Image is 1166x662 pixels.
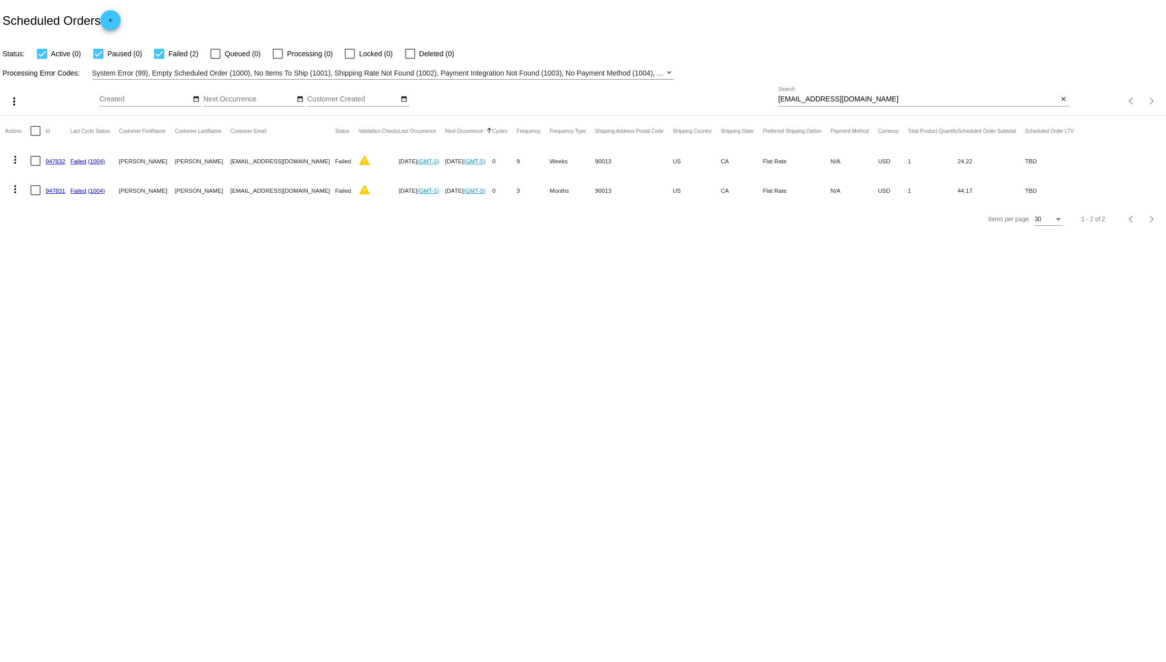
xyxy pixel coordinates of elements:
button: Change sorting for Subtotal [958,128,1016,134]
button: Change sorting for CustomerFirstName [119,128,166,134]
span: Failed [335,158,351,164]
mat-cell: CA [721,176,763,205]
mat-cell: Weeks [550,146,595,176]
button: Next page [1142,209,1162,229]
span: Failed (2) [168,48,198,60]
button: Change sorting for ShippingState [721,128,754,134]
a: (1004) [88,158,105,164]
mat-cell: 44.17 [958,176,1025,205]
mat-cell: 1 [908,176,958,205]
button: Next page [1142,91,1162,111]
button: Change sorting for ShippingPostcode [595,128,664,134]
span: Processing Error Codes: [3,69,80,77]
a: Failed [70,158,87,164]
mat-cell: 24.22 [958,146,1025,176]
mat-cell: 0 [492,176,517,205]
span: Failed [335,187,351,194]
mat-icon: close [1060,95,1067,103]
button: Clear [1059,94,1069,105]
mat-icon: warning [358,184,371,196]
mat-cell: USD [878,146,908,176]
mat-cell: [PERSON_NAME] [119,176,175,205]
span: 30 [1035,216,1041,223]
a: 947831 [46,187,65,194]
mat-icon: more_vert [9,183,21,195]
mat-icon: warning [358,154,371,166]
button: Change sorting for Frequency [517,128,540,134]
mat-cell: [EMAIL_ADDRESS][DOMAIN_NAME] [230,176,335,205]
button: Change sorting for LifetimeValue [1025,128,1074,134]
h2: Scheduled Orders [3,10,121,30]
a: (GMT-5) [464,187,486,194]
span: Paused (0) [107,48,142,60]
button: Previous page [1121,91,1142,111]
span: Queued (0) [225,48,261,60]
mat-cell: US [673,146,721,176]
mat-cell: 3 [517,176,550,205]
a: Failed [70,187,87,194]
button: Change sorting for LastProcessingCycleId [70,128,110,134]
mat-icon: date_range [297,95,304,103]
button: Previous page [1121,209,1142,229]
mat-cell: N/A [830,146,878,176]
mat-cell: TBD [1025,146,1083,176]
mat-icon: add [104,17,117,29]
input: Search [778,95,1059,103]
div: Items per page: [988,216,1030,223]
a: 947832 [46,158,65,164]
mat-select: Items per page: [1035,216,1063,223]
mat-icon: date_range [193,95,200,103]
mat-cell: 9 [517,146,550,176]
mat-cell: 90013 [595,146,673,176]
span: Active (0) [51,48,81,60]
span: Processing (0) [287,48,333,60]
mat-cell: Flat Rate [763,146,831,176]
mat-cell: [DATE] [445,146,492,176]
mat-cell: 1 [908,146,958,176]
input: Created [99,95,191,103]
mat-cell: [DATE] [445,176,492,205]
mat-icon: date_range [400,95,408,103]
button: Change sorting for FrequencyType [550,128,586,134]
a: (GMT-5) [417,187,439,194]
mat-select: Filter by Processing Error Codes [92,67,674,80]
mat-header-cell: Actions [5,116,30,146]
mat-cell: [EMAIL_ADDRESS][DOMAIN_NAME] [230,146,335,176]
button: Change sorting for CustomerLastName [175,128,222,134]
button: Change sorting for PaymentMethod.Type [830,128,869,134]
mat-cell: [PERSON_NAME] [175,176,231,205]
mat-header-cell: Validation Checks [358,116,398,146]
div: 1 - 2 of 2 [1081,216,1105,223]
span: Deleted (0) [419,48,454,60]
mat-cell: [PERSON_NAME] [175,146,231,176]
span: Status: [3,50,25,58]
input: Customer Created [307,95,398,103]
mat-cell: N/A [830,176,878,205]
mat-icon: more_vert [8,95,20,108]
mat-cell: USD [878,176,908,205]
mat-cell: Months [550,176,595,205]
mat-cell: Flat Rate [763,176,831,205]
a: (1004) [88,187,105,194]
mat-cell: TBD [1025,176,1083,205]
mat-icon: more_vert [9,154,21,166]
button: Change sorting for LastOccurrenceUtc [399,128,436,134]
a: (GMT-5) [464,158,486,164]
mat-cell: [DATE] [399,146,445,176]
mat-header-cell: Total Product Quantity [908,116,958,146]
button: Change sorting for Status [335,128,349,134]
button: Change sorting for CurrencyIso [878,128,899,134]
mat-cell: 0 [492,146,517,176]
button: Change sorting for CustomerEmail [230,128,266,134]
mat-cell: 90013 [595,176,673,205]
button: Change sorting for ShippingCountry [673,128,712,134]
mat-cell: [DATE] [399,176,445,205]
a: (GMT-5) [417,158,439,164]
span: Locked (0) [359,48,392,60]
mat-cell: [PERSON_NAME] [119,146,175,176]
button: Change sorting for PreferredShippingOption [763,128,822,134]
mat-cell: CA [721,146,763,176]
button: Change sorting for Id [46,128,50,134]
button: Change sorting for Cycles [492,128,507,134]
input: Next Occurrence [203,95,295,103]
